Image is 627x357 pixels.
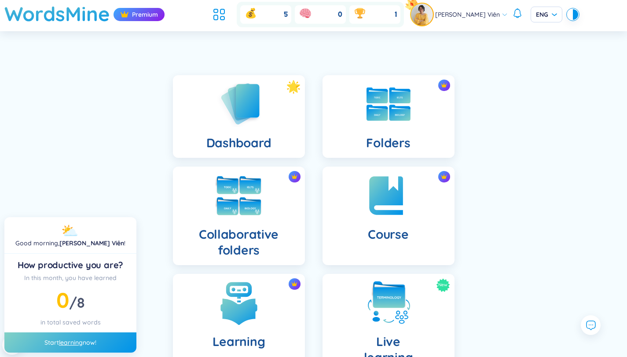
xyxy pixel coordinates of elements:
h4: Folders [366,135,410,151]
div: Premium [114,8,165,21]
div: in total saved words [11,317,129,327]
span: ENG [536,10,557,19]
span: 5 [284,10,288,19]
span: Good morning , [15,239,59,247]
a: avatarpro [411,4,435,25]
span: New [438,278,447,292]
div: How productive you are? [11,259,129,271]
div: Start now! [4,332,136,353]
h4: Learning [213,334,265,350]
span: 0 [338,10,342,19]
a: crown iconFolders [314,75,463,158]
span: 1 [395,10,397,19]
img: crown icon [120,10,129,19]
div: ! [15,238,125,248]
h4: Collaborative folders [180,226,298,258]
a: learning [59,339,83,346]
a: [PERSON_NAME] Viên [59,239,124,247]
div: In this month, you have learned [11,273,129,283]
h4: Dashboard [206,135,271,151]
span: 0 [56,287,69,313]
a: crown iconCollaborative folders [164,167,314,265]
img: avatar [411,4,433,25]
img: crown icon [441,174,447,180]
span: 8 [77,294,85,311]
span: [PERSON_NAME] Viên [435,10,500,19]
a: crown iconCourse [314,167,463,265]
img: crown icon [441,82,447,88]
img: crown icon [291,174,297,180]
img: crown icon [291,281,297,287]
h4: Course [368,226,408,242]
a: Dashboard [164,75,314,158]
span: / [69,294,84,311]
